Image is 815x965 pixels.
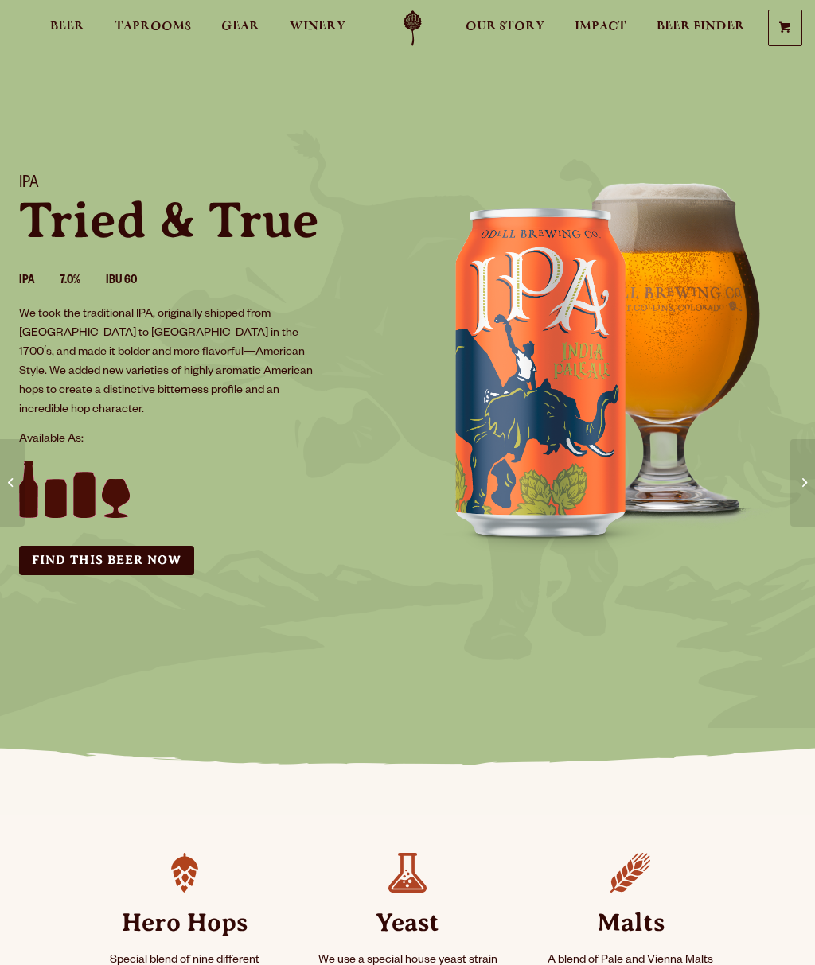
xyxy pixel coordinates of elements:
[211,10,270,46] a: Gear
[19,271,60,292] li: IPA
[19,174,388,195] h1: IPA
[383,10,443,46] a: Odell Home
[564,10,637,46] a: Impact
[19,195,388,246] p: Tried & True
[19,430,388,449] p: Available As:
[50,20,84,33] span: Beer
[19,546,194,575] a: Find this Beer Now
[315,893,500,951] strong: Yeast
[104,10,201,46] a: Taprooms
[115,20,191,33] span: Taprooms
[290,20,345,33] span: Winery
[657,20,745,33] span: Beer Finder
[221,20,259,33] span: Gear
[407,155,815,562] img: IPA can and glass
[538,893,723,951] strong: Malts
[92,893,277,951] strong: Hero Hops
[19,305,314,420] p: We took the traditional IPA, originally shipped from [GEOGRAPHIC_DATA] to [GEOGRAPHIC_DATA] in th...
[466,20,544,33] span: Our Story
[575,20,626,33] span: Impact
[40,10,95,46] a: Beer
[279,10,356,46] a: Winery
[60,271,106,292] li: 7.0%
[455,10,555,46] a: Our Story
[106,271,162,292] li: IBU 60
[646,10,755,46] a: Beer Finder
